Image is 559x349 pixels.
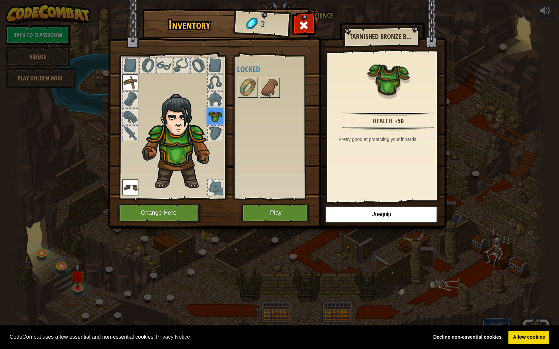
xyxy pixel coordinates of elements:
[122,179,138,195] img: portrait.png
[350,33,412,40] h2: Tarnished Bronze Breastplate
[237,65,315,73] h4: Locked
[395,116,404,126] div: +50
[339,136,441,143] div: Pretty good at protecting your innards.
[325,206,438,223] button: Unequip
[260,18,265,31] span: 3
[139,93,221,190] img: hair_2.png
[429,331,506,344] a: deny cookies
[241,204,311,222] button: Play
[122,74,138,90] img: portrait.png
[155,332,191,342] a: learn more about cookies
[261,78,279,97] img: portrait.png
[342,112,434,116] img: hr.png
[373,116,392,126] div: Health
[239,78,257,97] img: portrait.png
[367,57,410,100] img: portrait.png
[10,332,424,342] span: CodeCombat uses a few essential and non-essential cookies.
[117,204,202,222] button: Change Hero
[508,331,549,344] a: allow cookies
[207,108,223,124] img: portrait.png
[147,18,232,32] h1: Inventory
[342,126,434,131] img: hr.png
